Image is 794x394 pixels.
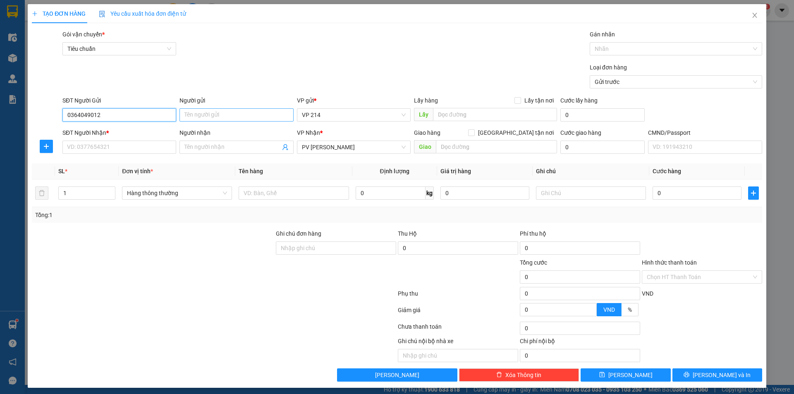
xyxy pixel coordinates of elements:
[426,186,434,200] span: kg
[642,290,653,297] span: VND
[560,141,645,154] input: Cước giao hàng
[22,13,67,44] strong: CÔNG TY TNHH [GEOGRAPHIC_DATA] 214 QL13 - P.26 - Q.BÌNH THẠNH - TP HCM 1900888606
[475,128,557,137] span: [GEOGRAPHIC_DATA] tận nơi
[62,96,176,105] div: SĐT Người Gửi
[608,370,653,380] span: [PERSON_NAME]
[590,31,615,38] label: Gán nhãn
[440,186,529,200] input: 0
[40,140,53,153] button: plus
[282,144,289,150] span: user-add
[79,37,117,43] span: 07:32:07 [DATE]
[8,57,17,69] span: Nơi gửi:
[628,306,632,313] span: %
[560,97,598,104] label: Cước lấy hàng
[398,230,417,237] span: Thu Hộ
[560,129,601,136] label: Cước giao hàng
[749,190,758,196] span: plus
[83,58,107,62] span: PV Krông Nô
[28,60,41,64] span: VP 214
[433,108,557,121] input: Dọc đường
[32,11,38,17] span: plus
[40,143,53,150] span: plus
[302,141,406,153] span: PV Nam Đong
[642,259,697,266] label: Hình thức thanh toán
[521,96,557,105] span: Lấy tận nơi
[672,368,762,382] button: printer[PERSON_NAME] và In
[302,109,406,121] span: VP 214
[590,64,627,71] label: Loại đơn hàng
[62,128,176,137] div: SĐT Người Nhận
[297,129,320,136] span: VP Nhận
[32,10,86,17] span: TẠO ĐƠN HÀNG
[743,4,766,27] button: Close
[599,372,605,378] span: save
[560,108,645,122] input: Cước lấy hàng
[533,163,649,179] th: Ghi chú
[239,168,263,174] span: Tên hàng
[748,186,759,200] button: plus
[505,370,541,380] span: Xóa Thông tin
[414,97,438,104] span: Lấy hàng
[276,241,396,255] input: Ghi chú đơn hàng
[536,186,646,200] input: Ghi Chú
[684,372,689,378] span: printer
[127,187,227,199] span: Hàng thông thường
[693,370,751,380] span: [PERSON_NAME] và In
[414,140,436,153] span: Giao
[67,43,171,55] span: Tiêu chuẩn
[648,128,762,137] div: CMND/Passport
[29,50,96,56] strong: BIÊN NHẬN GỬI HÀNG HOÁ
[179,96,293,105] div: Người gửi
[751,12,758,19] span: close
[414,108,433,121] span: Lấy
[99,10,186,17] span: Yêu cầu xuất hóa đơn điện tử
[397,289,519,303] div: Phụ thu
[380,168,409,174] span: Định lượng
[520,259,547,266] span: Tổng cước
[63,57,77,69] span: Nơi nhận:
[459,368,579,382] button: deleteXóa Thông tin
[398,337,518,349] div: Ghi chú nội bộ nhà xe
[496,372,502,378] span: delete
[520,229,640,241] div: Phí thu hộ
[58,168,65,174] span: SL
[179,128,293,137] div: Người nhận
[80,31,117,37] span: 21408250565
[595,76,757,88] span: Gửi trước
[375,370,419,380] span: [PERSON_NAME]
[35,186,48,200] button: delete
[520,337,640,349] div: Chi phí nội bộ
[397,306,519,320] div: Giảm giá
[297,96,411,105] div: VP gửi
[8,19,19,39] img: logo
[239,186,349,200] input: VD: Bàn, Ghế
[35,210,306,220] div: Tổng: 1
[440,168,471,174] span: Giá trị hàng
[653,168,681,174] span: Cước hàng
[99,11,105,17] img: icon
[603,306,615,313] span: VND
[436,140,557,153] input: Dọc đường
[414,129,440,136] span: Giao hàng
[398,349,518,362] input: Nhập ghi chú
[122,168,153,174] span: Đơn vị tính
[581,368,670,382] button: save[PERSON_NAME]
[397,322,519,337] div: Chưa thanh toán
[62,31,105,38] span: Gói vận chuyển
[337,368,457,382] button: [PERSON_NAME]
[276,230,321,237] label: Ghi chú đơn hàng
